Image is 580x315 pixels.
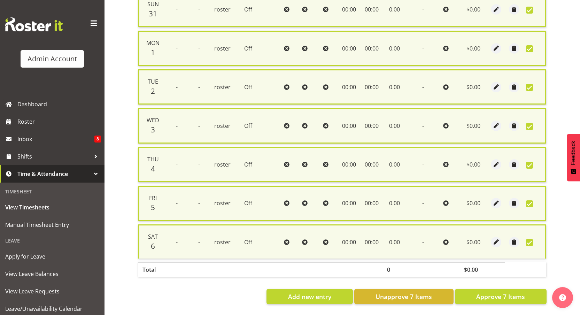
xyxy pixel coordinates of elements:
span: Time & Attendance [17,169,91,179]
span: - [422,161,424,168]
span: Sat [148,233,158,240]
span: 5 [151,202,155,212]
span: Dashboard [17,99,101,109]
span: - [198,6,200,13]
span: Approve 7 Items [476,292,525,301]
span: Thu [147,155,159,163]
span: View Timesheets [5,202,99,213]
button: Unapprove 7 Items [354,289,454,304]
div: Leave [2,233,103,248]
td: 00:00 [338,31,361,66]
td: 0.00 [383,69,406,105]
td: 00:00 [361,147,383,182]
span: 6 [151,241,155,251]
span: Manual Timesheet Entry [5,220,99,230]
td: Off [237,31,260,66]
td: 00:00 [361,69,383,105]
span: - [176,161,178,168]
a: View Leave Requests [2,283,103,300]
td: 00:00 [361,186,383,221]
td: 00:00 [338,108,361,143]
div: Admin Account [28,54,77,64]
a: Apply for Leave [2,248,103,265]
td: Off [237,108,260,143]
span: - [176,6,178,13]
span: roster [214,199,231,207]
span: Mon [146,39,160,47]
td: 0.00 [383,147,406,182]
span: Sun [147,0,159,8]
span: - [422,122,424,130]
a: View Leave Balances [2,265,103,283]
span: - [198,122,200,130]
td: Off [237,224,260,259]
span: - [176,238,178,246]
a: Manual Timesheet Entry [2,216,103,233]
span: Fri [149,194,157,202]
td: $0.00 [460,224,487,259]
span: - [198,161,200,168]
button: Add new entry [266,289,353,304]
span: roster [214,83,231,91]
th: $0.00 [460,262,487,277]
span: 1 [151,47,155,57]
span: Feedback [570,141,577,165]
td: 0.00 [383,186,406,221]
td: 0.00 [383,108,406,143]
td: 00:00 [361,224,383,259]
span: Leave/Unavailability Calendar [5,304,99,314]
span: roster [214,238,231,246]
td: 00:00 [338,147,361,182]
td: Off [237,69,260,105]
span: Wed [147,116,159,124]
span: roster [214,122,231,130]
span: 3 [151,125,155,135]
td: 00:00 [361,31,383,66]
td: Off [237,186,260,221]
span: Apply for Leave [5,251,99,262]
span: - [198,83,200,91]
td: 0.00 [383,224,406,259]
span: 8 [94,136,101,143]
span: 31 [149,9,157,18]
span: roster [214,161,231,168]
span: - [176,122,178,130]
span: Shifts [17,151,91,162]
a: View Timesheets [2,199,103,216]
td: 00:00 [338,186,361,221]
span: - [422,83,424,91]
td: Off [237,147,260,182]
span: - [422,199,424,207]
th: 0 [383,262,406,277]
span: roster [214,45,231,52]
button: Approve 7 Items [455,289,547,304]
td: 0.00 [383,31,406,66]
td: $0.00 [460,147,487,182]
td: 00:00 [338,224,361,259]
span: View Leave Balances [5,269,99,279]
span: Tue [148,78,158,85]
span: roster [214,6,231,13]
span: View Leave Requests [5,286,99,297]
td: $0.00 [460,69,487,105]
span: - [422,238,424,246]
span: - [198,45,200,52]
td: $0.00 [460,31,487,66]
span: 4 [151,164,155,174]
td: 00:00 [361,108,383,143]
td: $0.00 [460,108,487,143]
span: 2 [151,86,155,96]
td: 00:00 [338,69,361,105]
span: - [176,83,178,91]
button: Feedback - Show survey [567,134,580,181]
span: Roster [17,116,101,127]
span: - [198,199,200,207]
img: Rosterit website logo [5,17,63,31]
span: Inbox [17,134,94,144]
span: - [422,45,424,52]
div: Timesheet [2,184,103,199]
span: Add new entry [288,292,331,301]
span: - [176,199,178,207]
span: - [176,45,178,52]
span: - [198,238,200,246]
